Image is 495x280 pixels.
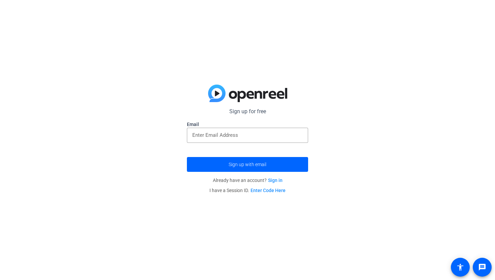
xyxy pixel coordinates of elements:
span: I have a Session ID. [209,188,286,193]
mat-icon: accessibility [456,263,464,271]
img: blue-gradient.svg [208,85,287,102]
a: Enter Code Here [251,188,286,193]
label: Email [187,121,308,128]
p: Sign up for free [187,107,308,116]
button: Sign up with email [187,157,308,172]
input: Enter Email Address [192,131,303,139]
mat-icon: message [478,263,486,271]
span: Already have an account? [213,178,283,183]
a: Sign in [268,178,283,183]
